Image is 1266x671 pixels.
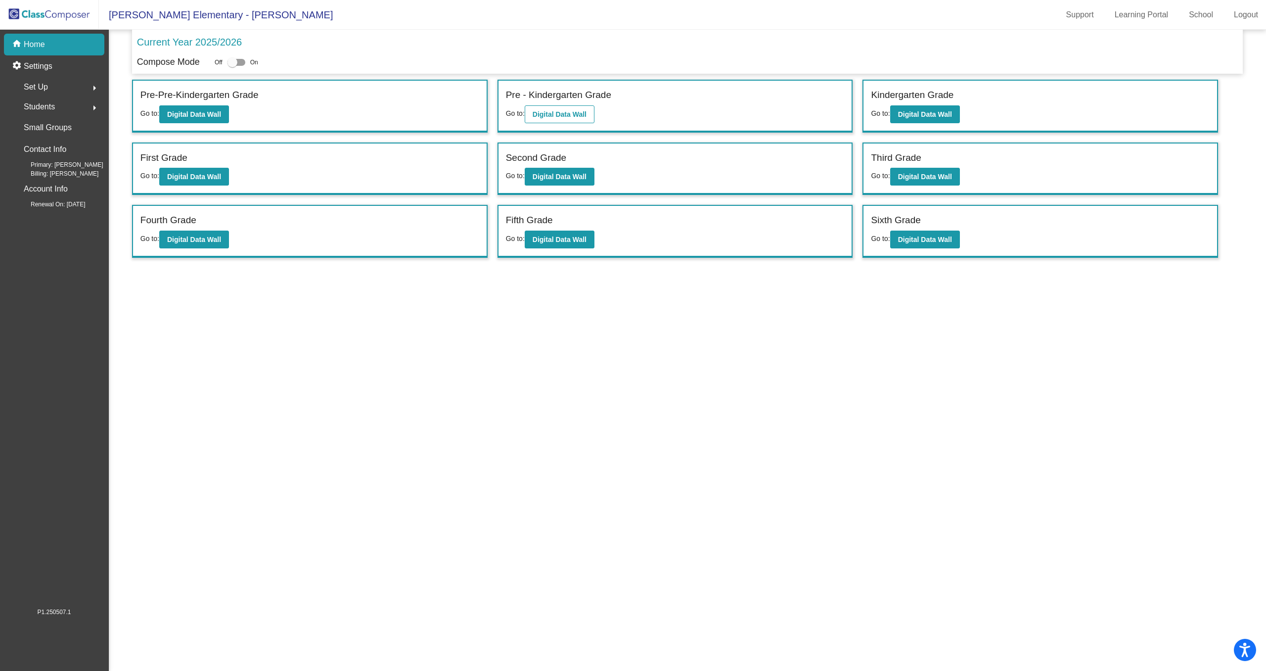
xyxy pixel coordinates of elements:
[871,235,890,242] span: Go to:
[871,213,920,228] label: Sixth Grade
[506,88,611,102] label: Pre - Kindergarten Grade
[506,109,525,117] span: Go to:
[506,172,525,180] span: Go to:
[506,235,525,242] span: Go to:
[15,160,103,169] span: Primary: [PERSON_NAME]
[898,110,952,118] b: Digital Data Wall
[871,109,890,117] span: Go to:
[159,168,229,186] button: Digital Data Wall
[99,7,333,23] span: [PERSON_NAME] Elementary - [PERSON_NAME]
[215,58,223,67] span: Off
[159,231,229,248] button: Digital Data Wall
[140,109,159,117] span: Go to:
[140,235,159,242] span: Go to:
[24,121,72,135] p: Small Groups
[533,173,587,181] b: Digital Data Wall
[167,110,221,118] b: Digital Data Wall
[525,168,594,186] button: Digital Data Wall
[12,39,24,50] mat-icon: home
[871,172,890,180] span: Go to:
[506,213,553,228] label: Fifth Grade
[871,88,953,102] label: Kindergarten Grade
[250,58,258,67] span: On
[137,35,242,49] p: Current Year 2025/2026
[15,200,85,209] span: Renewal On: [DATE]
[1107,7,1176,23] a: Learning Portal
[533,110,587,118] b: Digital Data Wall
[140,88,259,102] label: Pre-Pre-Kindergarten Grade
[890,168,960,186] button: Digital Data Wall
[525,231,594,248] button: Digital Data Wall
[24,100,55,114] span: Students
[15,169,98,178] span: Billing: [PERSON_NAME]
[898,236,952,243] b: Digital Data Wall
[12,60,24,72] mat-icon: settings
[24,80,48,94] span: Set Up
[890,105,960,123] button: Digital Data Wall
[89,102,100,114] mat-icon: arrow_right
[140,172,159,180] span: Go to:
[533,236,587,243] b: Digital Data Wall
[24,60,52,72] p: Settings
[871,151,921,165] label: Third Grade
[1058,7,1102,23] a: Support
[890,231,960,248] button: Digital Data Wall
[24,182,68,196] p: Account Info
[159,105,229,123] button: Digital Data Wall
[898,173,952,181] b: Digital Data Wall
[137,55,200,69] p: Compose Mode
[1226,7,1266,23] a: Logout
[167,236,221,243] b: Digital Data Wall
[140,151,187,165] label: First Grade
[140,213,196,228] label: Fourth Grade
[167,173,221,181] b: Digital Data Wall
[1181,7,1221,23] a: School
[525,105,594,123] button: Digital Data Wall
[89,82,100,94] mat-icon: arrow_right
[24,39,45,50] p: Home
[24,143,66,156] p: Contact Info
[506,151,567,165] label: Second Grade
